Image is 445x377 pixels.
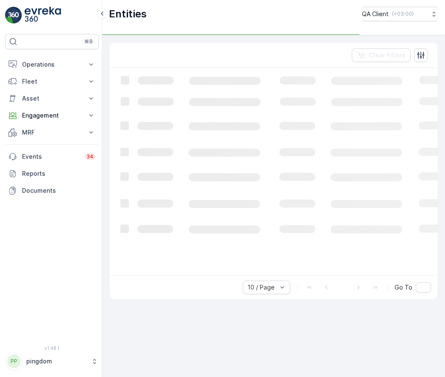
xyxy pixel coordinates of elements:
[5,148,99,165] a: Events34
[5,346,99,351] span: v 1.48.1
[22,77,82,86] p: Fleet
[22,94,82,103] p: Asset
[5,124,99,141] button: MRF
[22,128,82,137] p: MRF
[26,357,87,366] p: pingdom
[362,7,438,21] button: QA Client(+03:00)
[84,38,93,45] p: ⌘B
[5,165,99,182] a: Reports
[5,182,99,199] a: Documents
[22,169,95,178] p: Reports
[5,56,99,73] button: Operations
[5,90,99,107] button: Asset
[22,111,82,120] p: Engagement
[7,354,21,368] div: PP
[5,7,22,24] img: logo
[362,10,389,18] p: QA Client
[86,153,94,160] p: 34
[22,60,82,69] p: Operations
[5,352,99,370] button: PPpingdom
[109,7,147,21] p: Entities
[5,107,99,124] button: Engagement
[369,51,406,59] p: Clear Filters
[5,73,99,90] button: Fleet
[392,11,414,17] p: ( +03:00 )
[22,186,95,195] p: Documents
[352,48,411,62] button: Clear Filters
[395,283,412,292] span: Go To
[22,152,80,161] p: Events
[25,7,61,24] img: logo_light-DOdMpM7g.png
